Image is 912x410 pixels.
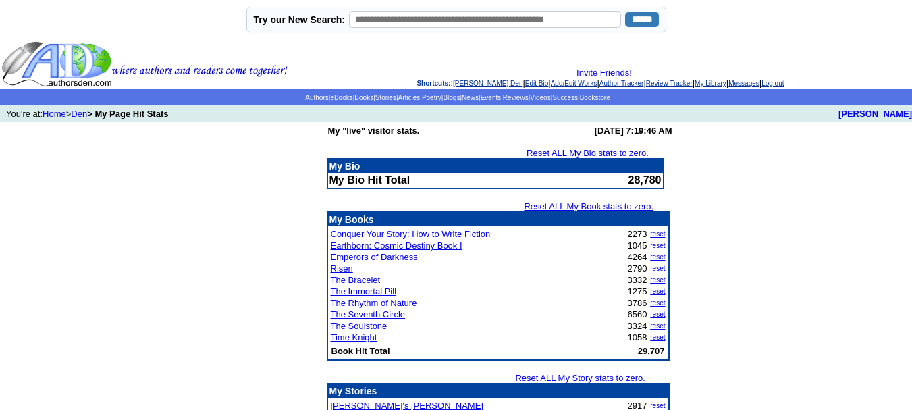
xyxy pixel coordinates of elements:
font: 1275 [628,286,647,297]
a: Risen [331,263,353,274]
a: Stories [375,94,396,101]
p: My Stories [329,386,667,396]
font: 3786 [628,298,647,308]
a: reset [650,230,665,238]
a: Emperors of Darkness [331,252,418,262]
div: : | | | | | | | [290,68,911,88]
a: reset [650,242,665,249]
a: Reset ALL My Bio stats to zero. [527,148,649,158]
font: 2273 [628,229,647,239]
font: 2790 [628,263,647,274]
font: 28,780 [628,174,662,186]
a: reset [650,288,665,295]
a: Reviews [503,94,529,101]
a: News [462,94,479,101]
font: 3332 [628,275,647,285]
img: header_logo2.gif [1,41,288,88]
a: reset [650,265,665,272]
a: Videos [530,94,550,101]
a: Blogs [443,94,460,101]
a: Events [481,94,502,101]
a: Articles [398,94,420,101]
a: The Soulstone [331,321,387,331]
a: reset [650,276,665,284]
a: Reset ALL My Book stats to zero. [524,201,653,211]
label: Try our New Search: [254,14,345,25]
font: 1045 [628,240,647,251]
a: reset [650,402,665,409]
a: reset [650,322,665,330]
font: You're at: > [6,109,168,119]
a: [PERSON_NAME] [838,109,912,119]
span: Shortcuts: [417,80,450,87]
b: 29,707 [638,346,665,356]
font: 3324 [628,321,647,331]
a: The Rhythm of Nature [331,298,417,308]
a: Books [354,94,373,101]
b: My Bio Hit Total [329,174,410,186]
b: My "live" visitor stats. [328,126,420,136]
a: Poetry [422,94,441,101]
a: Edit Bio [525,80,548,87]
a: Author Tracker [599,80,644,87]
a: Bookstore [580,94,610,101]
a: Reset ALL My Story stats to zero. [515,373,645,383]
b: > My Page Hit Stats [87,109,168,119]
a: Authors [305,94,328,101]
a: reset [650,311,665,318]
a: Earthborn: Cosmic Destiny Book I [331,240,462,251]
a: Messages [728,80,759,87]
b: Book Hit Total [331,346,390,356]
a: Log out [761,80,784,87]
a: Home [43,109,66,119]
a: eBooks [330,94,352,101]
b: [DATE] 7:19:46 AM [595,126,672,136]
font: 6560 [628,309,647,319]
font: 1058 [628,332,647,342]
a: reset [650,299,665,307]
a: reset [650,253,665,261]
a: Invite Friends! [576,68,632,78]
a: Time Knight [331,332,377,342]
a: The Seventh Circle [331,309,406,319]
a: Conquer Your Story: How to Write Fiction [331,229,491,239]
font: 4264 [628,252,647,262]
a: Success [552,94,578,101]
a: reset [650,334,665,341]
a: Add/Edit Works [551,80,597,87]
a: Review Tracker [646,80,693,87]
a: [PERSON_NAME] Den [453,80,522,87]
p: My Books [329,214,667,225]
a: The Immortal Pill [331,286,397,297]
a: The Bracelet [331,275,381,285]
a: My Library [695,80,726,87]
a: Den [71,109,87,119]
p: My Bio [329,161,662,172]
